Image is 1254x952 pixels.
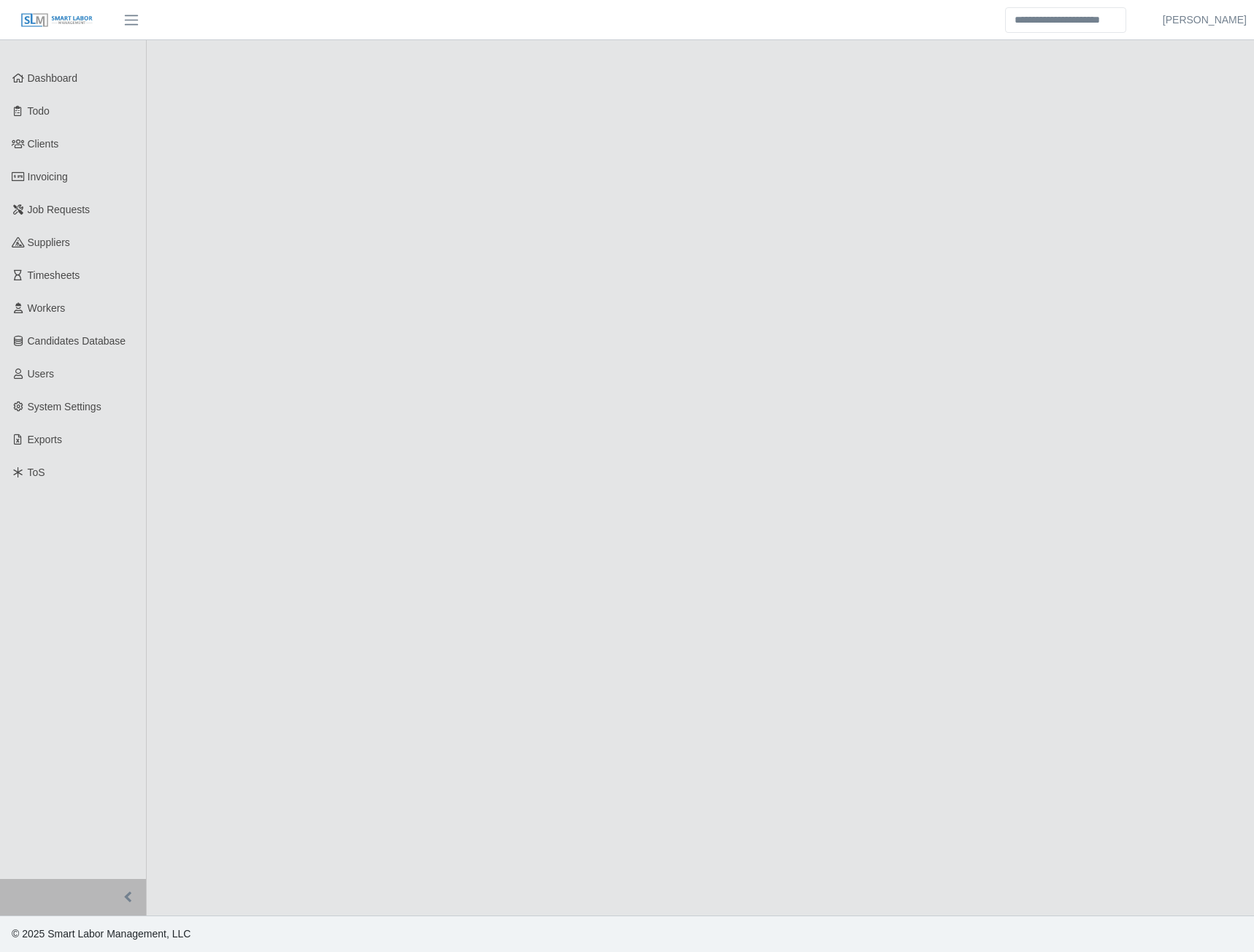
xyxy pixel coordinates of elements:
[1005,7,1126,33] input: Search
[28,105,50,117] span: Todo
[20,12,93,28] img: SLM Logo
[28,138,59,150] span: Clients
[28,335,126,347] span: Candidates Database
[28,467,45,478] span: ToS
[28,368,55,380] span: Users
[1163,12,1247,28] a: [PERSON_NAME]
[28,269,80,281] span: Timesheets
[28,204,91,215] span: Job Requests
[28,72,78,84] span: Dashboard
[12,928,191,940] span: © 2025 Smart Labor Management, LLC
[28,434,62,445] span: Exports
[28,302,66,314] span: Workers
[28,171,68,183] span: Invoicing
[28,401,101,412] span: System Settings
[28,237,70,248] span: Suppliers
